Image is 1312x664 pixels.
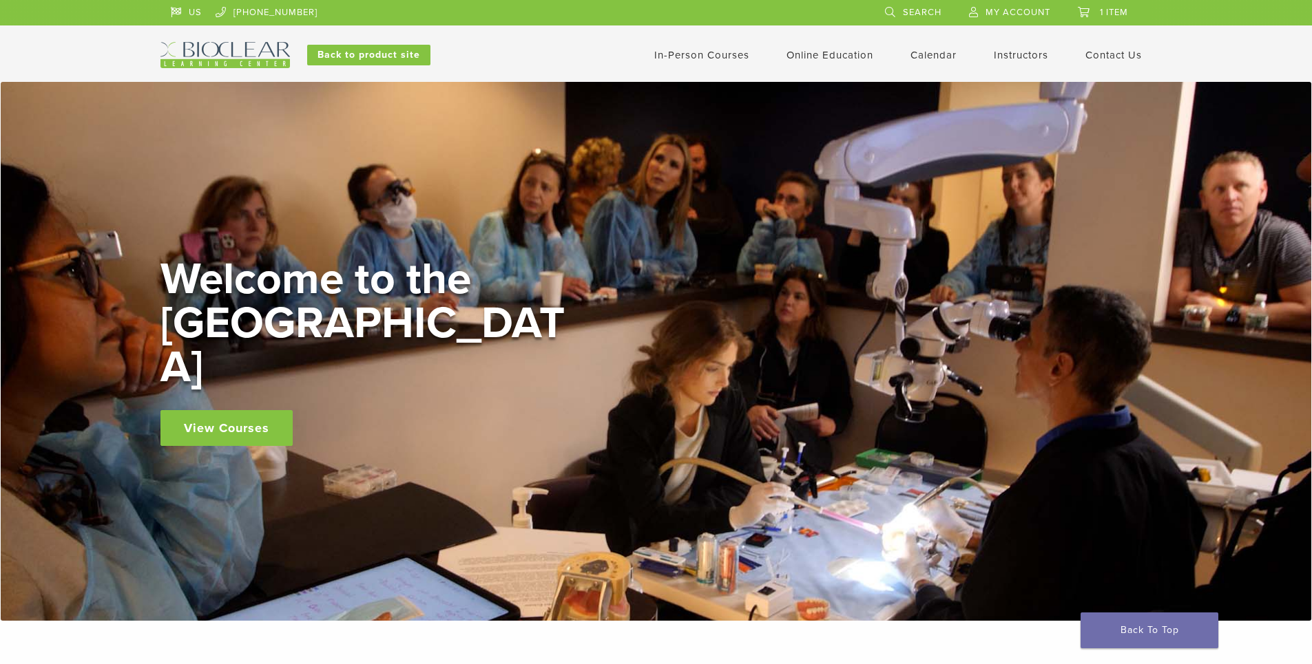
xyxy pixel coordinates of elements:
a: In-Person Courses [654,49,749,61]
a: Back To Top [1081,612,1218,648]
span: My Account [986,7,1050,18]
img: Bioclear [160,42,290,68]
a: Calendar [910,49,957,61]
a: View Courses [160,410,293,446]
a: Back to product site [307,45,430,65]
a: Contact Us [1085,49,1142,61]
a: Instructors [994,49,1048,61]
span: 1 item [1100,7,1128,18]
span: Search [903,7,941,18]
h2: Welcome to the [GEOGRAPHIC_DATA] [160,257,574,389]
a: Online Education [787,49,873,61]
